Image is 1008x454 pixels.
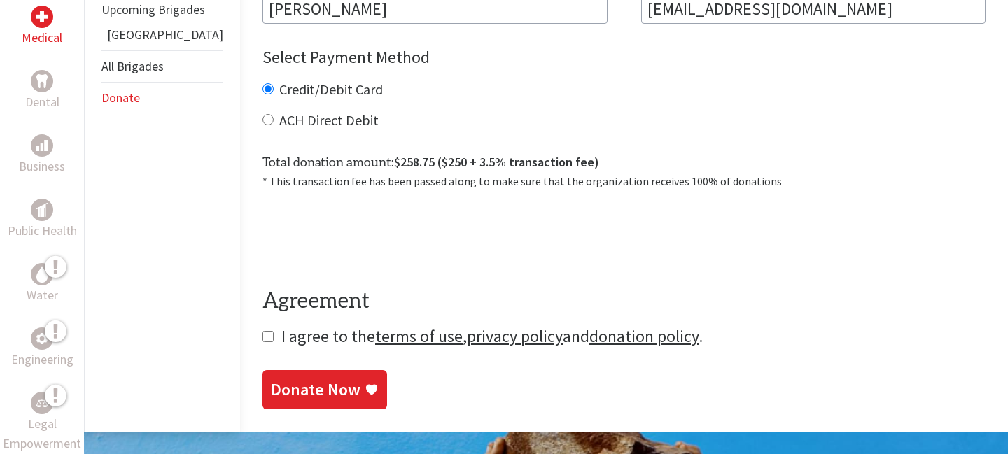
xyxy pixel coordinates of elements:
img: Medical [36,11,48,22]
li: Donate [101,83,223,113]
a: donation policy [589,325,699,347]
div: Legal Empowerment [31,392,53,414]
label: Total donation amount: [262,152,599,173]
div: Water [31,263,53,285]
img: Legal Empowerment [36,399,48,407]
li: Ghana [101,25,223,50]
h4: Select Payment Method [262,46,986,69]
a: BusinessBusiness [19,134,65,176]
img: Business [36,140,48,151]
a: Public HealthPublic Health [8,199,77,241]
a: All Brigades [101,58,164,74]
a: WaterWater [27,263,58,305]
p: Legal Empowerment [3,414,81,453]
p: Engineering [11,350,73,369]
div: Business [31,134,53,157]
a: Donate [101,90,140,106]
h4: Agreement [262,289,986,314]
span: $258.75 ($250 + 3.5% transaction fee) [394,154,599,170]
a: DentalDental [25,70,59,112]
a: Legal EmpowermentLegal Empowerment [3,392,81,453]
img: Engineering [36,333,48,344]
p: Medical [22,28,62,48]
div: Dental [31,70,53,92]
div: Medical [31,6,53,28]
iframe: reCAPTCHA [262,206,475,261]
p: Dental [25,92,59,112]
a: [GEOGRAPHIC_DATA] [107,27,223,43]
a: MedicalMedical [22,6,62,48]
img: Public Health [36,203,48,217]
img: Dental [36,75,48,88]
label: ACH Direct Debit [279,111,379,129]
li: All Brigades [101,50,223,83]
label: Credit/Debit Card [279,80,383,98]
span: I agree to the , and . [281,325,703,347]
p: Business [19,157,65,176]
a: EngineeringEngineering [11,327,73,369]
a: privacy policy [467,325,563,347]
a: terms of use [375,325,463,347]
img: Water [36,267,48,283]
a: Donate Now [262,370,387,409]
p: Public Health [8,221,77,241]
div: Donate Now [271,378,360,401]
p: Water [27,285,58,305]
p: * This transaction fee has been passed along to make sure that the organization receives 100% of ... [262,173,986,190]
div: Public Health [31,199,53,221]
a: Upcoming Brigades [101,1,205,17]
div: Engineering [31,327,53,350]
